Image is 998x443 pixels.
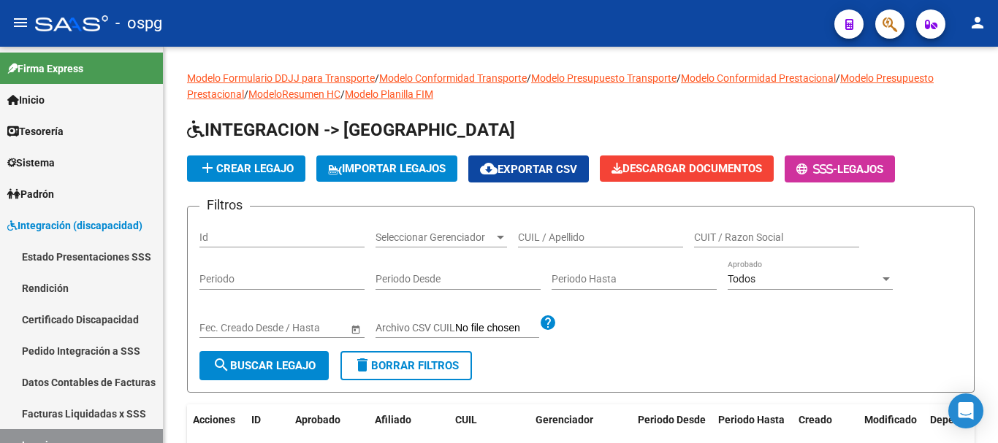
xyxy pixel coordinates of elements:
span: Archivo CSV CUIL [376,322,455,334]
button: Buscar Legajo [199,351,329,380]
span: Aprobado [295,414,340,425]
span: Dependencia [930,414,991,425]
span: INTEGRACION -> [GEOGRAPHIC_DATA] [187,120,515,140]
input: Archivo CSV CUIL [455,322,539,335]
button: IMPORTAR LEGAJOS [316,155,457,182]
span: Todos [728,273,755,285]
span: Inicio [7,92,45,108]
button: Borrar Filtros [340,351,472,380]
span: Buscar Legajo [213,359,316,372]
span: ID [251,414,261,425]
h3: Filtros [199,195,250,215]
span: Periodo Desde [638,414,706,425]
span: Acciones [193,414,235,425]
mat-icon: menu [12,14,29,31]
input: Fecha inicio [199,322,253,334]
mat-icon: delete [354,356,371,374]
span: Legajos [837,163,883,176]
a: Modelo Conformidad Transporte [379,72,527,84]
span: Creado [799,414,832,425]
button: -Legajos [785,155,895,182]
span: Modificado [864,414,917,425]
input: Fecha fin [265,322,337,334]
span: Sistema [7,155,55,171]
button: Open calendar [348,321,363,336]
button: Exportar CSV [468,155,589,182]
span: Integración (discapacidad) [7,217,142,234]
span: Tesorería [7,123,64,139]
button: Crear Legajo [187,155,305,182]
span: - [796,163,837,176]
a: Modelo Formulario DDJJ para Transporte [187,72,375,84]
span: Crear Legajo [199,162,294,175]
span: Firma Express [7,61,83,77]
span: Padrón [7,186,54,202]
span: Gerenciador [536,414,593,425]
mat-icon: add [199,159,216,177]
mat-icon: help [539,314,557,331]
span: CUIL [455,414,477,425]
button: Descargar Documentos [600,155,774,182]
span: - ospg [115,7,162,39]
span: Descargar Documentos [612,162,762,175]
span: Exportar CSV [480,163,577,176]
a: Modelo Planilla FIM [345,88,433,100]
mat-icon: cloud_download [480,160,498,177]
span: Periodo Hasta [718,414,785,425]
span: Seleccionar Gerenciador [376,231,494,244]
a: Modelo Presupuesto Transporte [531,72,677,84]
div: Open Intercom Messenger [948,393,983,428]
a: ModeloResumen HC [248,88,340,100]
mat-icon: search [213,356,230,374]
span: Afiliado [375,414,411,425]
span: Borrar Filtros [354,359,459,372]
a: Modelo Conformidad Prestacional [681,72,836,84]
mat-icon: person [969,14,986,31]
span: IMPORTAR LEGAJOS [328,162,446,175]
